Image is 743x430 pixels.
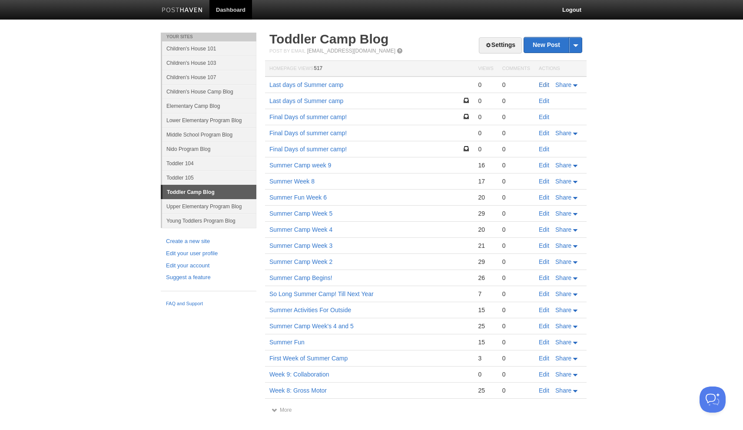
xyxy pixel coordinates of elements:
[555,162,571,169] span: Share
[539,226,549,233] a: Edit
[478,113,493,121] div: 0
[539,355,549,362] a: Edit
[269,339,305,346] a: Summer Fun
[539,258,549,265] a: Edit
[474,61,498,77] th: Views
[555,307,571,313] span: Share
[539,339,549,346] a: Edit
[539,323,549,330] a: Edit
[502,81,530,89] div: 0
[269,48,305,53] span: Post by Email
[269,387,327,394] a: Week 8: Gross Motor
[269,178,315,185] a: Summer Week 8
[269,113,347,120] a: Final Days of summer camp!
[539,307,549,313] a: Edit
[162,7,203,14] img: Posthaven-bar
[502,161,530,169] div: 0
[478,129,493,137] div: 0
[479,37,522,53] a: Settings
[478,354,493,362] div: 3
[539,178,549,185] a: Edit
[162,56,256,70] a: Children's House 103
[272,407,292,413] a: More
[502,370,530,378] div: 0
[162,199,256,213] a: Upper Elementary Program Blog
[269,210,332,217] a: Summer Camp Week 5
[555,81,571,88] span: Share
[539,210,549,217] a: Edit
[166,237,251,246] a: Create a new site
[162,84,256,99] a: Children's House Camp Blog
[502,387,530,394] div: 0
[162,70,256,84] a: Children's House 107
[478,242,493,250] div: 21
[478,193,493,201] div: 20
[269,130,347,137] a: Final Days of summer camp!
[555,274,571,281] span: Share
[162,170,256,185] a: Toddler 105
[555,339,571,346] span: Share
[502,354,530,362] div: 0
[162,41,256,56] a: Children's House 101
[478,226,493,233] div: 20
[539,290,549,297] a: Edit
[162,127,256,142] a: Middle School Program Blog
[539,113,549,120] a: Edit
[555,258,571,265] span: Share
[502,177,530,185] div: 0
[478,387,493,394] div: 25
[478,274,493,282] div: 26
[502,274,530,282] div: 0
[269,242,332,249] a: Summer Camp Week 3
[539,97,549,104] a: Edit
[269,290,374,297] a: So Long Summer Camp! Till Next Year
[269,355,348,362] a: First Week of Summer Camp
[539,371,549,378] a: Edit
[555,371,571,378] span: Share
[555,130,571,137] span: Share
[539,194,549,201] a: Edit
[478,145,493,153] div: 0
[269,226,332,233] a: Summer Camp Week 4
[555,290,571,297] span: Share
[498,61,534,77] th: Comments
[478,177,493,185] div: 17
[502,193,530,201] div: 0
[269,146,347,153] a: Final Days of summer camp!
[555,226,571,233] span: Share
[539,162,549,169] a: Edit
[539,274,549,281] a: Edit
[163,185,256,199] a: Toddler Camp Blog
[700,387,726,413] iframe: Help Scout Beacon - Open
[555,178,571,185] span: Share
[478,258,493,266] div: 29
[269,81,343,88] a: Last days of Summer camp
[555,194,571,201] span: Share
[265,61,474,77] th: Homepage Views
[539,387,549,394] a: Edit
[162,213,256,228] a: Young Toddlers Program Blog
[539,242,549,249] a: Edit
[478,97,493,105] div: 0
[269,32,388,46] a: Toddler Camp Blog
[478,81,493,89] div: 0
[478,161,493,169] div: 16
[539,130,549,137] a: Edit
[307,48,395,54] a: [EMAIL_ADDRESS][DOMAIN_NAME]
[502,145,530,153] div: 0
[166,273,251,282] a: Suggest a feature
[269,97,343,104] a: Last days of Summer camp
[502,226,530,233] div: 0
[478,290,493,298] div: 7
[502,290,530,298] div: 0
[502,97,530,105] div: 0
[555,355,571,362] span: Share
[502,306,530,314] div: 0
[478,338,493,346] div: 15
[166,300,251,308] a: FAQ and Support
[162,156,256,170] a: Toddler 104
[478,370,493,378] div: 0
[502,258,530,266] div: 0
[502,242,530,250] div: 0
[162,99,256,113] a: Elementary Camp Blog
